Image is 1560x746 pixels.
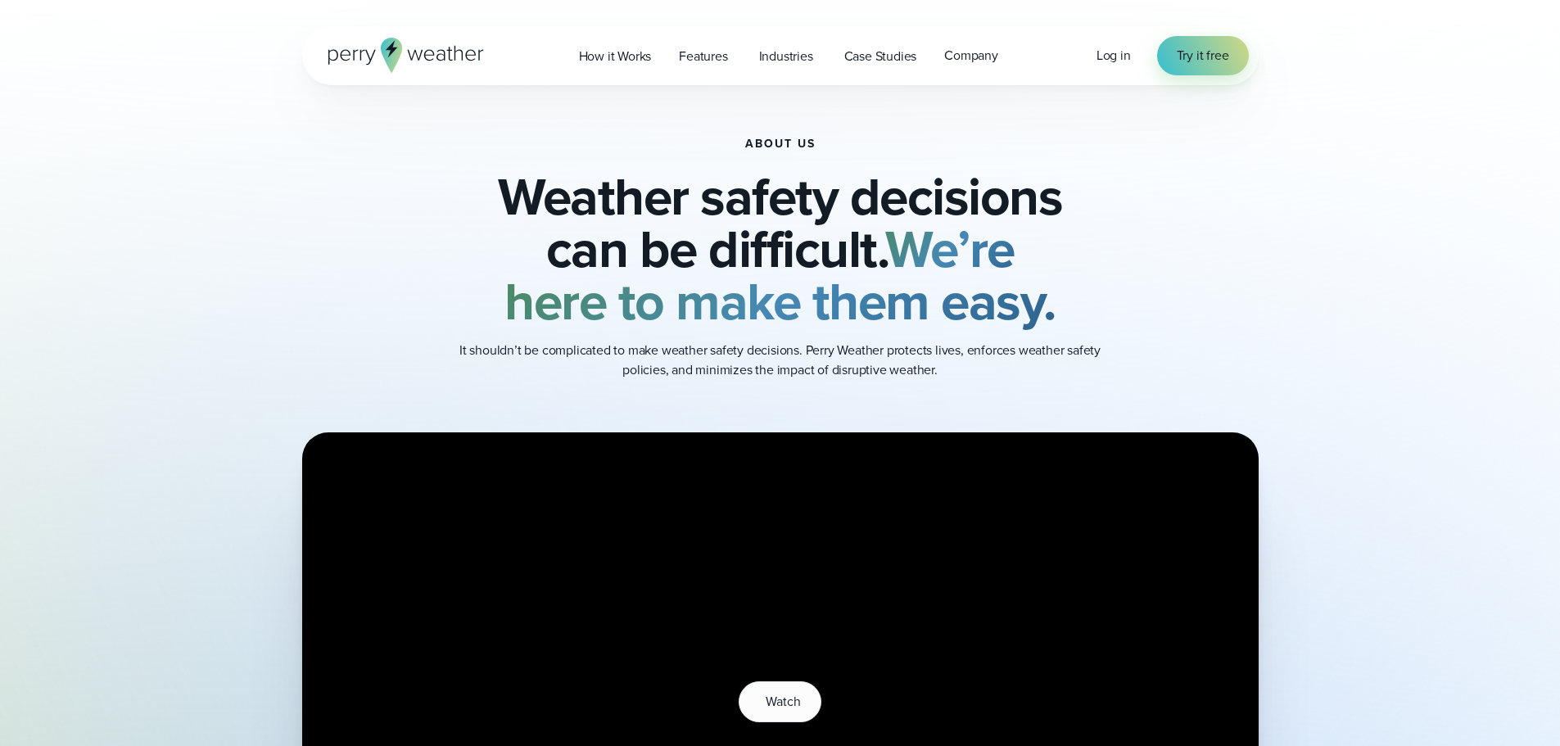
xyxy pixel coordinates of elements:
h1: About Us [745,138,816,151]
strong: We’re here to make them easy. [504,210,1056,340]
span: Case Studies [844,47,917,66]
h2: Weather safety decisions can be difficult. [384,170,1177,328]
span: Watch [766,692,800,712]
span: Industries [759,47,813,66]
a: Case Studies [830,39,931,73]
span: Log in [1097,46,1131,65]
a: Try it free [1157,36,1249,75]
p: It shouldn’t be complicated to make weather safety decisions. Perry Weather protects lives, enfor... [453,341,1108,380]
span: How it Works [579,47,652,66]
span: Company [944,46,998,66]
button: Watch [739,681,821,722]
a: Log in [1097,46,1131,66]
span: Features [679,47,727,66]
a: How it Works [565,39,666,73]
span: Try it free [1177,46,1229,66]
